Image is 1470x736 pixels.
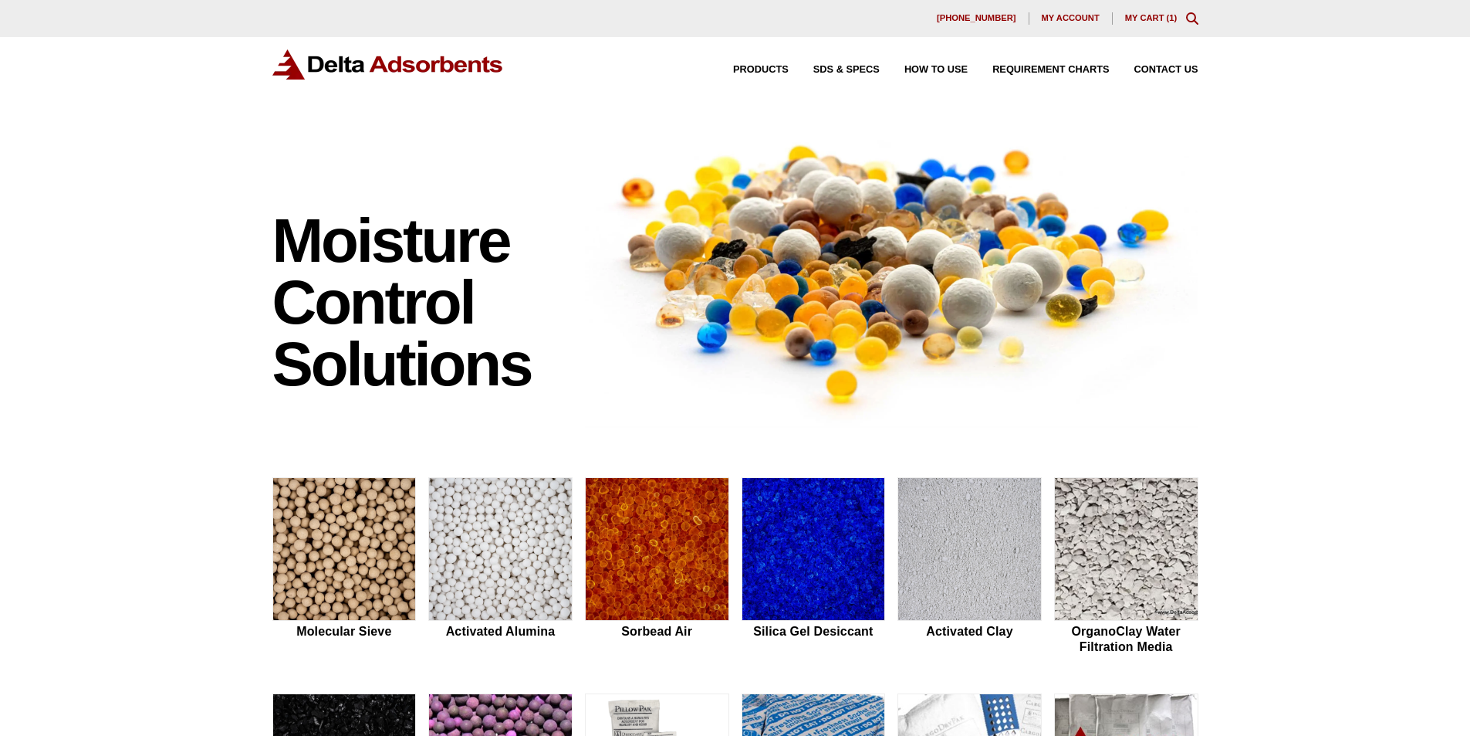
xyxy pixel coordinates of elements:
[1042,14,1100,22] span: My account
[272,477,417,656] a: Molecular Sieve
[428,624,573,639] h2: Activated Alumina
[1054,624,1198,653] h2: OrganoClay Water Filtration Media
[992,65,1109,75] span: Requirement Charts
[585,117,1198,428] img: Image
[742,477,886,656] a: Silica Gel Desiccant
[742,624,886,639] h2: Silica Gel Desiccant
[897,624,1042,639] h2: Activated Clay
[1110,65,1198,75] a: Contact Us
[428,477,573,656] a: Activated Alumina
[1029,12,1113,25] a: My account
[968,65,1109,75] a: Requirement Charts
[924,12,1029,25] a: [PHONE_NUMBER]
[1186,12,1198,25] div: Toggle Modal Content
[708,65,789,75] a: Products
[1169,13,1174,22] span: 1
[1054,477,1198,656] a: OrganoClay Water Filtration Media
[272,210,570,395] h1: Moisture Control Solutions
[897,477,1042,656] a: Activated Clay
[904,65,968,75] span: How to Use
[585,624,729,639] h2: Sorbead Air
[272,624,417,639] h2: Molecular Sieve
[880,65,968,75] a: How to Use
[813,65,880,75] span: SDS & SPECS
[272,49,504,80] img: Delta Adsorbents
[937,14,1016,22] span: [PHONE_NUMBER]
[585,477,729,656] a: Sorbead Air
[1134,65,1198,75] span: Contact Us
[789,65,880,75] a: SDS & SPECS
[1125,13,1178,22] a: My Cart (1)
[733,65,789,75] span: Products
